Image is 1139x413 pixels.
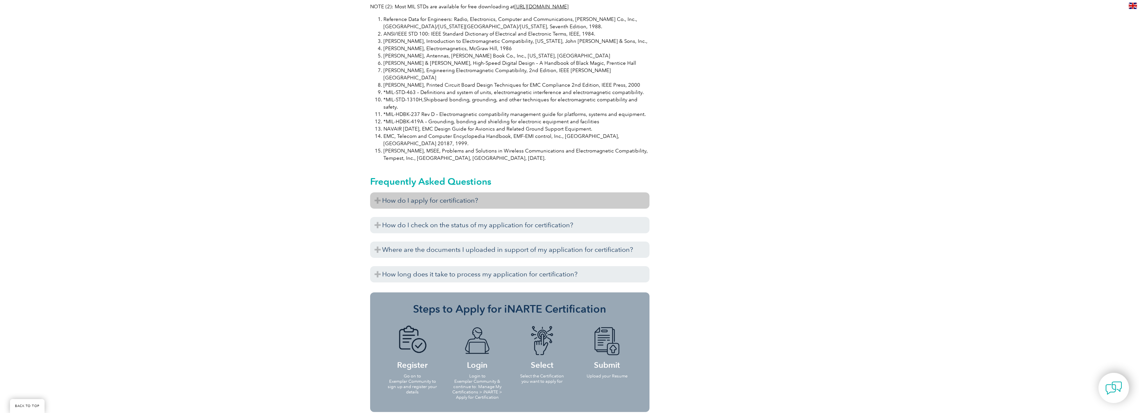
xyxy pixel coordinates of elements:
li: [PERSON_NAME] & [PERSON_NAME], High-Speed Digital Design – A Handbook of Black Magic, Prentice Hall [383,59,649,67]
h3: How do I apply for certification? [370,192,649,209]
img: icon-blue-doc-tick.png [394,326,431,356]
p: Login to Exemplar Community & continue to: Manage My Certifications > iNARTE > Apply for Certific... [452,373,503,400]
img: icon-blue-finger-button.png [524,326,560,356]
li: [PERSON_NAME], Printed Circuit Board Design Techniques for EMC Compliance 2nd Edition, IEEE Press... [383,81,649,89]
li: [PERSON_NAME], Introduction to Electromagnetic Compatibility, [US_STATE], John [PERSON_NAME] & So... [383,38,649,45]
li: [PERSON_NAME], MSEE, Problems and Solutions in Wireless Communications and Electromagnetic Compat... [383,147,649,162]
li: *MIL-STD-463 – Definitions and system of units, electromagnetic interference and electromagnetic ... [383,89,649,96]
li: ANSI/IEEE STD 100: IEEE Standard Dictionary of Electrical and Electronic Terms, IEEE, 1984. [383,30,649,38]
li: *MIL-STD-1310H,Shipboard bonding, grounding, and other techniques for electromagnetic compatibili... [383,96,649,111]
a: [URL][DOMAIN_NAME] [514,4,569,10]
h4: Submit [581,326,633,368]
h2: Frequently Asked Questions [370,176,649,187]
li: [PERSON_NAME], Electromagnetics, McGraw Hill, 1986 [383,45,649,52]
h3: Where are the documents I uploaded in support of my application for certification? [370,242,649,258]
img: en [1129,3,1137,9]
li: *MIL-HDBK-419A – Grounding, bonding and shielding for electronic equipment and facilities [383,118,649,125]
p: Upload your Resume [581,373,633,379]
li: [PERSON_NAME], Engineering Electromagnetic Compatibility, 2nd Edition, IEEE [PERSON_NAME][GEOGRAP... [383,67,649,81]
li: NAVAIR [DATE], EMC Design Guide for Avionics and Related Ground Support Equipment. [383,125,649,133]
p: Go on to Exemplar Community to sign up and register your details [387,373,438,395]
img: contact-chat.png [1105,380,1122,396]
li: EMC, Telecom and Computer Encyclopedia Handbook, EMF-EMI control, Inc., [GEOGRAPHIC_DATA], [GEOGR... [383,133,649,147]
img: icon-blue-laptop-male.png [459,326,496,356]
h4: Register [387,326,438,368]
h3: Steps to Apply for iNARTE Certification [380,302,640,316]
h4: Login [452,326,503,368]
img: icon-blue-doc-arrow.png [589,326,625,356]
h4: Select [516,326,568,368]
li: *MIL-HDBK-237 Rev D – Electromagnetic compatibility management guide for platforms, systems and e... [383,111,649,118]
li: [PERSON_NAME], Antennas, [PERSON_NAME] Book Co., Inc., [US_STATE], [GEOGRAPHIC_DATA] [383,52,649,59]
h3: How do I check on the status of my application for certification? [370,217,649,233]
p: Select the Certification you want to apply for [516,373,568,384]
li: Reference Data for Engineers: Radio, Electronics, Computer and Communications, [PERSON_NAME] Co.,... [383,16,649,30]
a: BACK TO TOP [10,399,45,413]
h3: How long does it take to process my application for certification? [370,266,649,282]
p: NOTE (2): Most MIL STDs are available for free downloading at [370,3,649,10]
